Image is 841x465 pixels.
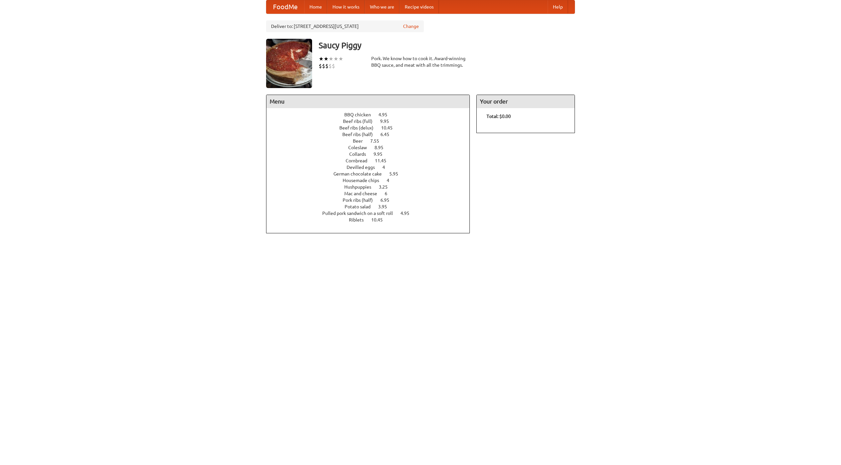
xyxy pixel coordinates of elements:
span: 4.95 [378,112,394,117]
li: ★ [324,55,329,62]
span: Hushpuppies [344,184,378,190]
a: Pork ribs (half) 6.95 [343,198,401,203]
span: Potato salad [345,204,377,209]
a: BBQ chicken 4.95 [344,112,399,117]
span: BBQ chicken [344,112,377,117]
li: $ [332,62,335,70]
h4: Menu [266,95,469,108]
span: Beef ribs (delux) [339,125,380,130]
span: 6.45 [380,132,396,137]
li: ★ [333,55,338,62]
span: Housemade chips [343,178,386,183]
li: $ [322,62,325,70]
span: 3.25 [379,184,394,190]
a: Mac and cheese 6 [344,191,399,196]
a: German chocolate cake 5.95 [333,171,410,176]
span: Coleslaw [348,145,374,150]
a: Home [304,0,327,13]
span: 4 [382,165,392,170]
span: Pulled pork sandwich on a soft roll [322,211,399,216]
li: ★ [338,55,343,62]
span: German chocolate cake [333,171,388,176]
a: Housemade chips 4 [343,178,401,183]
span: 8.95 [375,145,390,150]
span: Riblets [349,217,370,222]
li: $ [325,62,329,70]
a: Change [403,23,419,30]
li: $ [319,62,322,70]
h3: Saucy Piggy [319,39,575,52]
span: Devilled eggs [347,165,381,170]
a: How it works [327,0,365,13]
span: 3.95 [378,204,394,209]
a: Pulled pork sandwich on a soft roll 4.95 [322,211,421,216]
span: Beer [353,138,369,144]
span: 5.95 [389,171,405,176]
a: Coleslaw 8.95 [348,145,396,150]
span: 4 [387,178,396,183]
span: Pork ribs (half) [343,198,379,203]
a: Help [548,0,568,13]
img: angular.jpg [266,39,312,88]
li: ★ [329,55,333,62]
a: Beef ribs (full) 9.95 [343,119,401,124]
a: Who we are [365,0,399,13]
span: Beef ribs (half) [342,132,379,137]
span: 6 [385,191,394,196]
a: Potato salad 3.95 [345,204,399,209]
span: Mac and cheese [344,191,384,196]
a: FoodMe [266,0,304,13]
a: Hushpuppies 3.25 [344,184,400,190]
span: 9.95 [374,151,389,157]
a: Devilled eggs 4 [347,165,397,170]
a: Collards 9.95 [349,151,395,157]
span: Collards [349,151,373,157]
div: Deliver to: [STREET_ADDRESS][US_STATE] [266,20,424,32]
h4: Your order [477,95,575,108]
div: Pork. We know how to cook it. Award-winning BBQ sauce, and meat with all the trimmings. [371,55,470,68]
span: 10.45 [381,125,399,130]
b: Total: $0.00 [487,114,511,119]
li: $ [329,62,332,70]
a: Beer 7.55 [353,138,391,144]
a: Beef ribs (delux) 10.45 [339,125,405,130]
span: 11.45 [375,158,393,163]
span: Cornbread [346,158,374,163]
span: 4.95 [400,211,416,216]
a: Riblets 10.45 [349,217,395,222]
span: 9.95 [380,119,396,124]
a: Beef ribs (half) 6.45 [342,132,401,137]
a: Cornbread 11.45 [346,158,398,163]
span: 6.95 [380,198,396,203]
li: ★ [319,55,324,62]
span: Beef ribs (full) [343,119,379,124]
a: Recipe videos [399,0,439,13]
span: 10.45 [371,217,389,222]
span: 7.55 [370,138,386,144]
